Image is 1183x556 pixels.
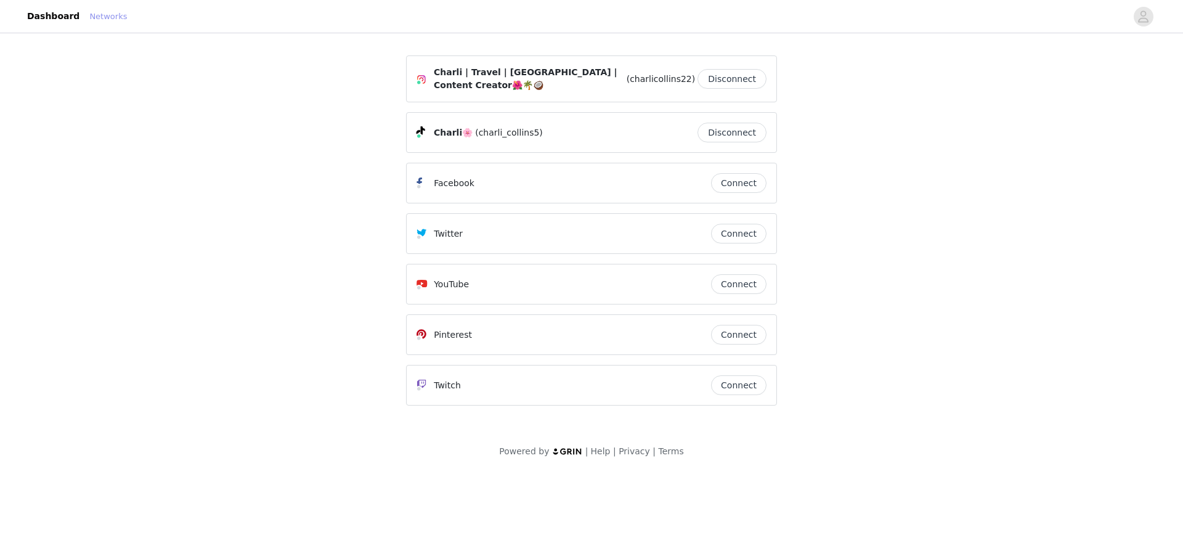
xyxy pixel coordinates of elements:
[434,177,474,190] p: Facebook
[20,2,87,30] a: Dashboard
[613,446,616,456] span: |
[434,278,469,291] p: YouTube
[619,446,650,456] a: Privacy
[552,448,583,456] img: logo
[434,227,463,240] p: Twitter
[89,10,127,23] a: Networks
[697,123,766,142] button: Disconnect
[434,66,624,92] span: Charli | Travel | [GEOGRAPHIC_DATA] | Content Creator🌺🌴🥥
[499,446,549,456] span: Powered by
[585,446,588,456] span: |
[711,173,766,193] button: Connect
[434,379,461,392] p: Twitch
[652,446,656,456] span: |
[711,224,766,243] button: Connect
[434,126,473,139] span: Charli🌸
[475,126,543,139] span: (charli_collins5)
[417,75,426,84] img: Instagram Icon
[711,325,766,345] button: Connect
[591,446,611,456] a: Help
[434,329,472,341] p: Pinterest
[711,274,766,294] button: Connect
[697,69,766,89] button: Disconnect
[627,73,696,86] span: (charlicollins22)
[1137,7,1149,27] div: avatar
[711,375,766,395] button: Connect
[658,446,683,456] a: Terms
